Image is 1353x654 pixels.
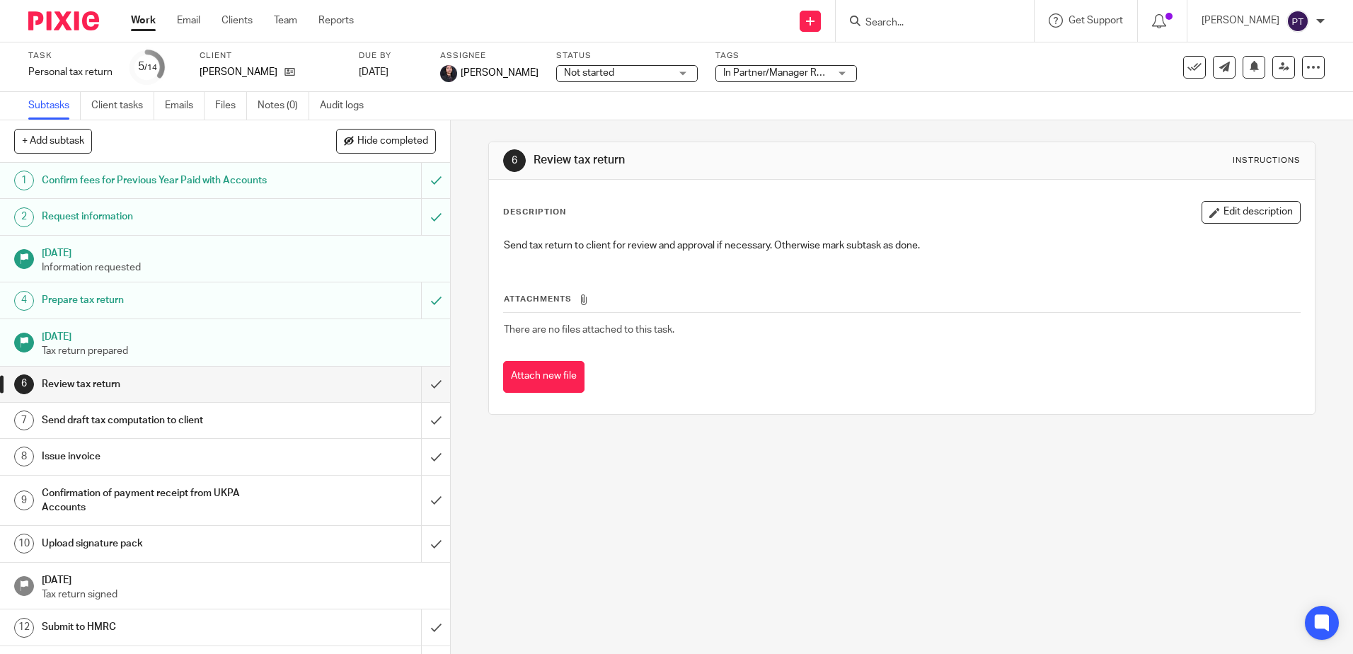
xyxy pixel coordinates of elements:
div: 8 [14,447,34,466]
a: Email [177,13,200,28]
p: [PERSON_NAME] [200,65,277,79]
label: Tags [715,50,857,62]
a: Reports [318,13,354,28]
a: Client tasks [91,92,154,120]
div: Instructions [1233,155,1301,166]
h1: Confirmation of payment receipt from UKPA Accounts [42,483,285,519]
span: In Partner/Manager Review [723,68,842,78]
h1: [DATE] [42,243,437,260]
h1: Review tax return [534,153,932,168]
span: Not started [564,68,614,78]
span: There are no files attached to this task. [504,325,674,335]
h1: Review tax return [42,374,285,395]
label: Status [556,50,698,62]
div: 1 [14,171,34,190]
a: Emails [165,92,205,120]
button: Hide completed [336,129,436,153]
img: Pixie [28,11,99,30]
h1: Upload signature pack [42,533,285,554]
small: /14 [144,64,157,71]
label: Task [28,50,113,62]
span: Attachments [504,295,572,303]
div: Personal tax return [28,65,113,79]
div: 4 [14,291,34,311]
button: + Add subtask [14,129,92,153]
span: [DATE] [359,67,388,77]
h1: Confirm fees for Previous Year Paid with Accounts [42,170,285,191]
div: 10 [14,534,34,553]
h1: Send draft tax computation to client [42,410,285,431]
a: Work [131,13,156,28]
a: Subtasks [28,92,81,120]
div: 2 [14,207,34,227]
a: Clients [221,13,253,28]
div: 6 [503,149,526,172]
p: Tax return signed [42,587,437,602]
label: Assignee [440,50,539,62]
h1: [DATE] [42,570,437,587]
label: Due by [359,50,422,62]
button: Attach new file [503,361,585,393]
span: Hide completed [357,136,428,147]
p: Description [503,207,566,218]
img: MicrosoftTeams-image.jfif [440,65,457,82]
p: [PERSON_NAME] [1202,13,1279,28]
a: Notes (0) [258,92,309,120]
button: Edit description [1202,201,1301,224]
input: Search [864,17,991,30]
p: Send tax return to client for review and approval if necessary. Otherwise mark subtask as done. [504,239,1299,253]
div: 7 [14,411,34,430]
span: Get Support [1069,16,1123,25]
div: 9 [14,490,34,510]
a: Team [274,13,297,28]
div: 6 [14,374,34,394]
p: Information requested [42,260,437,275]
a: Audit logs [320,92,374,120]
label: Client [200,50,341,62]
p: Tax return prepared [42,344,437,358]
div: 12 [14,618,34,638]
h1: Issue invoice [42,446,285,467]
img: svg%3E [1286,10,1309,33]
h1: Prepare tax return [42,289,285,311]
h1: Submit to HMRC [42,616,285,638]
span: [PERSON_NAME] [461,66,539,80]
div: 5 [138,59,157,75]
a: Files [215,92,247,120]
h1: [DATE] [42,326,437,344]
h1: Request information [42,206,285,227]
